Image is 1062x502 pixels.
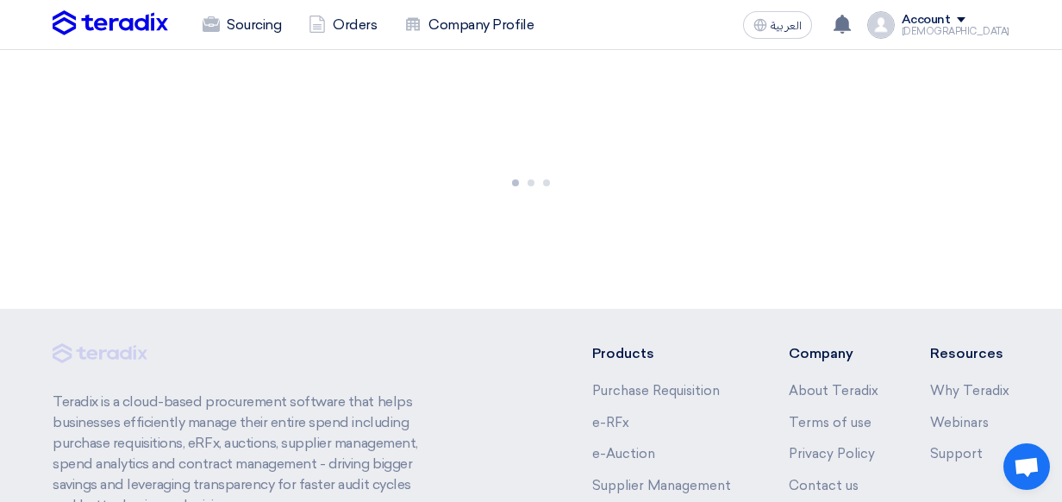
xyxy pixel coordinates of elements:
[1003,443,1050,490] div: Open chat
[930,446,983,461] a: Support
[295,6,390,44] a: Orders
[789,478,859,493] a: Contact us
[902,27,1009,36] div: [DEMOGRAPHIC_DATA]
[902,13,951,28] div: Account
[189,6,295,44] a: Sourcing
[743,11,812,39] button: العربية
[930,383,1009,398] a: Why Teradix
[930,343,1009,364] li: Resources
[867,11,895,39] img: profile_test.png
[789,446,875,461] a: Privacy Policy
[789,415,871,430] a: Terms of use
[592,383,720,398] a: Purchase Requisition
[771,20,802,32] span: العربية
[592,415,629,430] a: e-RFx
[592,343,738,364] li: Products
[53,10,168,36] img: Teradix logo
[592,446,655,461] a: e-Auction
[930,415,989,430] a: Webinars
[789,383,878,398] a: About Teradix
[390,6,547,44] a: Company Profile
[789,343,878,364] li: Company
[592,478,731,493] a: Supplier Management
